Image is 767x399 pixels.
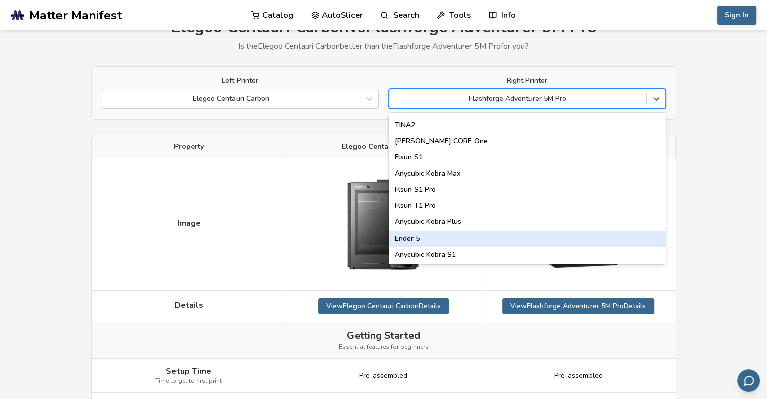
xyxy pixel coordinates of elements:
[29,8,122,22] span: Matter Manifest
[389,182,666,198] div: Flsun S1 Pro
[502,298,654,314] a: ViewFlashforge Adventurer 5M ProDetails
[389,165,666,182] div: Anycubic Kobra Max
[347,330,420,341] span: Getting Started
[554,372,603,380] span: Pre-assembled
[177,219,201,228] span: Image
[342,143,425,151] span: Elegoo Centauri Carbon
[333,166,434,282] img: Elegoo Centauri Carbon
[174,301,203,310] span: Details
[389,198,666,214] div: Flsun T1 Pro
[339,344,429,351] span: Essential features for beginners
[318,298,449,314] a: ViewElegoo Centauri CarbonDetails
[102,77,379,85] label: Left Printer
[737,369,760,392] button: Send feedback via email
[717,6,756,25] button: Sign In
[394,95,396,103] input: Flashforge Adventurer 5M ProQIDI X-Max 3QIDI X-Plus 3QIDI X-Plus 4Flashforge Adventurer 5M ProSov...
[389,231,666,247] div: Ender 5
[389,149,666,165] div: Flsun S1
[155,378,222,385] span: Time to get to first print
[91,42,676,51] p: Is the Elegoo Centauri Carbon better than the Flashforge Adventurer 5M Pro for you?
[389,117,666,133] div: TINA2
[107,95,109,103] input: Elegoo Centauri Carbon
[174,143,204,151] span: Property
[389,214,666,230] div: Anycubic Kobra Plus
[389,133,666,149] div: [PERSON_NAME] CORE One
[389,77,666,85] label: Right Printer
[359,372,407,380] span: Pre-assembled
[389,247,666,263] div: Anycubic Kobra S1
[91,18,676,37] h1: Elegoo Centauri Carbon vs Flashforge Adventurer 5M Pro
[166,367,211,376] span: Setup Time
